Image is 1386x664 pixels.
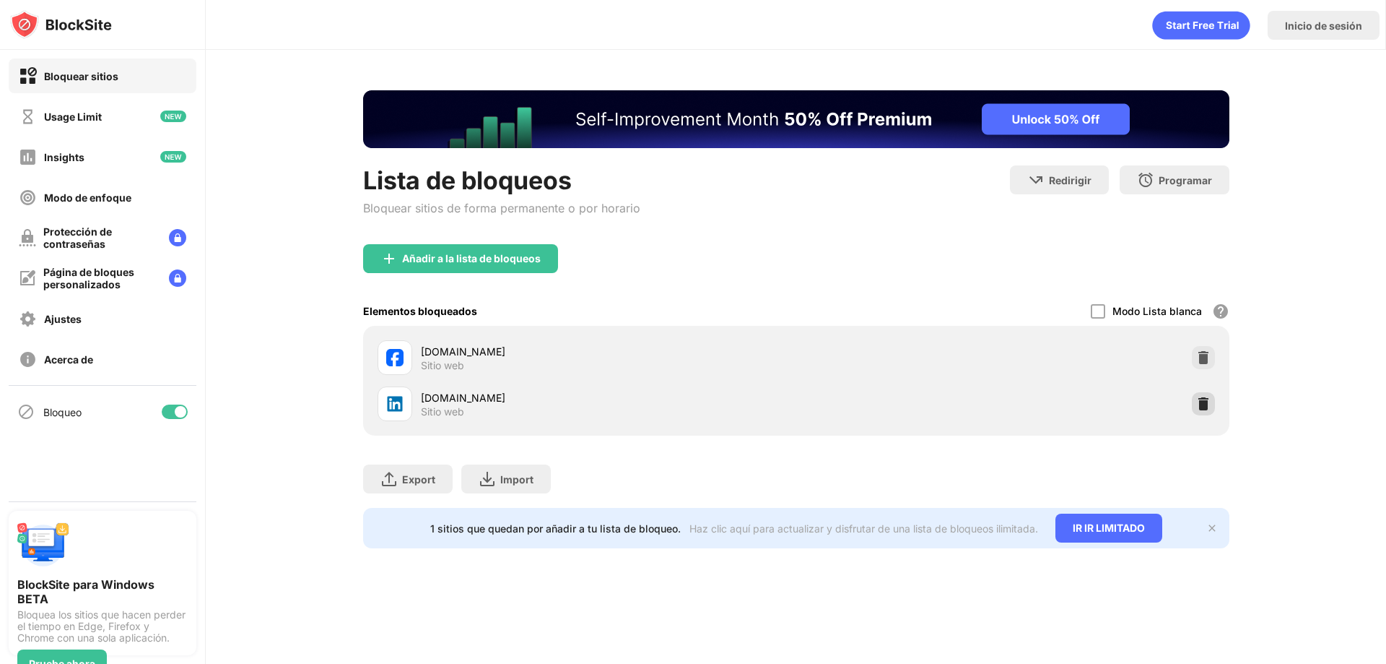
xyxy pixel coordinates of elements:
div: Export [402,473,435,486]
div: Bloquear sitios [44,70,118,82]
div: BlockSite para Windows BETA [17,577,188,606]
img: new-icon.svg [160,111,186,122]
img: settings-off.svg [19,310,37,328]
div: Inicio de sesión [1285,20,1362,32]
div: [DOMAIN_NAME] [421,390,796,405]
div: animation [1152,11,1250,40]
img: push-desktop.svg [17,519,69,572]
div: Sitio web [421,405,464,418]
div: Redirigir [1049,174,1091,186]
img: time-usage-off.svg [19,108,37,126]
img: favicons [386,349,404,366]
div: Añadir a la lista de bloqueos [402,253,541,264]
img: customize-block-page-off.svg [19,270,36,287]
div: Bloqueo [43,406,82,418]
div: Sitio web [421,359,464,372]
img: logo-blocksite.svg [10,10,112,39]
div: IR IR LIMITADO [1055,514,1162,543]
img: block-on.svg [19,67,37,85]
iframe: Banner [363,90,1229,148]
div: Haz clic aquí para actualizar y disfrutar de una lista de bloqueos ilimitada. [689,522,1038,535]
div: Acerca de [44,353,93,366]
div: Programar [1159,174,1212,186]
div: Página de bloques personalizados [43,266,157,290]
div: Protección de contraseñas [43,225,157,250]
div: Import [500,473,533,486]
div: Insights [44,151,84,163]
div: 1 sitios que quedan por añadir a tu lista de bloqueo. [430,522,681,535]
div: Usage Limit [44,111,102,123]
div: [DOMAIN_NAME] [421,344,796,359]
div: Modo de enfoque [44,191,131,204]
div: Ajustes [44,313,82,325]
div: Modo Lista blanca [1112,305,1202,317]
img: lock-menu.svg [169,270,186,287]
img: blocking-icon.svg [17,403,35,421]
img: lock-menu.svg [169,229,186,246]
img: new-icon.svg [160,151,186,163]
img: insights-off.svg [19,148,37,166]
img: favicons [386,395,404,413]
img: password-protection-off.svg [19,229,36,246]
img: about-off.svg [19,350,37,368]
div: Elementos bloqueados [363,305,477,317]
div: Lista de bloqueos [363,165,640,195]
div: Bloquear sitios de forma permanente o por horario [363,201,640,215]
img: focus-off.svg [19,189,37,207]
img: x-button.svg [1206,522,1218,534]
div: Bloquea los sitios que hacen perder el tiempo en Edge, Firefox y Chrome con una sola aplicación. [17,609,188,644]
